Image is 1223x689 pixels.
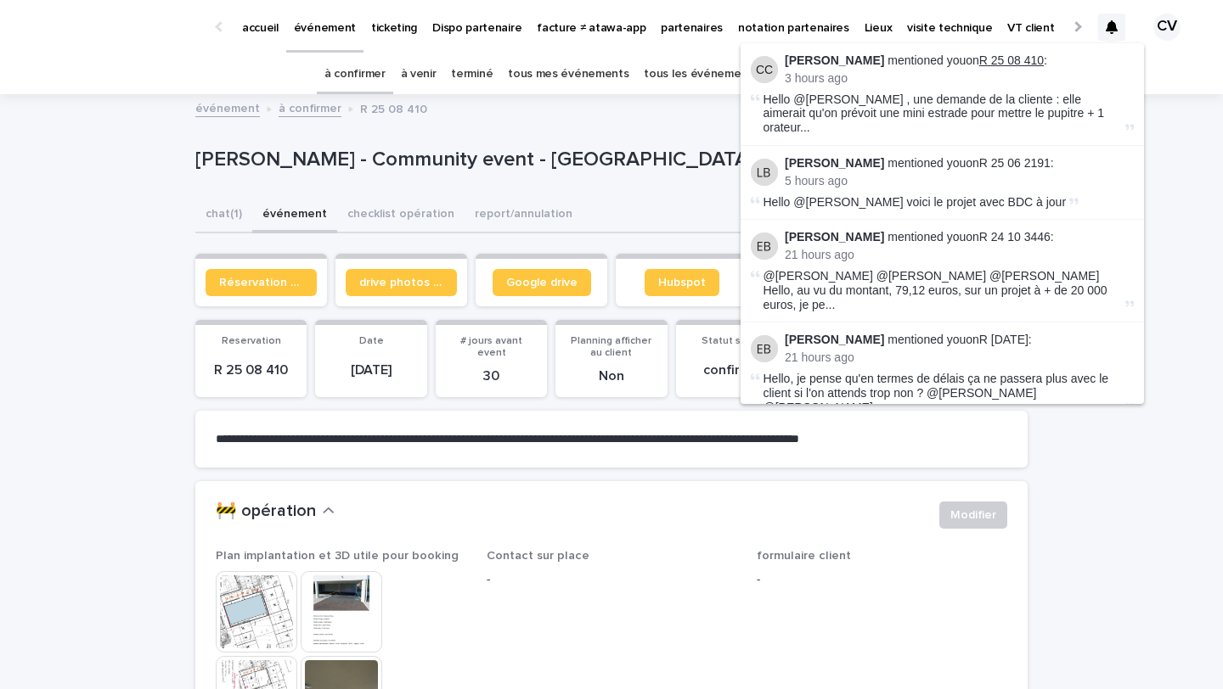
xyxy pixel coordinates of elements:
p: 30 [446,368,537,384]
a: à venir [401,54,437,94]
span: Hello @[PERSON_NAME] voici le projet avec BDC à jour [764,195,1067,209]
span: Contact sur place [487,550,589,562]
span: Plan implantation et 3D utile pour booking [216,550,459,562]
p: mentioned you on : [785,333,1134,347]
span: # jours avant event [460,336,522,358]
a: R [DATE] [979,333,1029,346]
span: Hello @[PERSON_NAME] , une demande de la cliente : elle aimerait qu'on prévoit une mini estrade p... [764,92,1122,135]
p: mentioned you on : [785,156,1134,171]
img: Lucas Baron [751,159,778,186]
span: Hubspot [658,277,706,288]
span: Hello, je pense qu'en termes de délais ça ne passera plus avec le client si l'on attends trop non... [764,372,1109,414]
p: - [757,571,1007,589]
span: Reservation [222,336,281,346]
a: événement [195,98,260,117]
h2: 🚧 opération [216,501,316,522]
p: 21 hours ago [785,350,1134,365]
a: drive photos coordinateur [346,269,457,296]
strong: [PERSON_NAME] [785,333,884,346]
span: Google drive [506,277,578,288]
p: 21 hours ago [785,248,1134,262]
p: confirmé [686,362,777,378]
strong: [PERSON_NAME] [785,156,884,170]
span: Planning afficher au client [571,336,651,358]
strong: [PERSON_NAME] [785,230,884,244]
a: Google drive [493,269,591,296]
p: R 25 08 410 [206,362,296,378]
a: R 25 08 410 [979,53,1044,67]
button: 🚧 opération [216,501,335,522]
span: Date [359,336,384,346]
p: - [487,571,737,589]
button: checklist opération [337,198,465,233]
p: R 25 08 410 [360,98,427,117]
a: R 24 10 3446 [979,230,1051,244]
button: Modifier [939,501,1007,529]
a: tous les événements ATAWA [644,54,797,94]
p: mentioned you on : [785,230,1134,244]
span: Statut sales [702,336,761,346]
p: [DATE] [325,362,416,378]
span: @[PERSON_NAME] @[PERSON_NAME] @[PERSON_NAME] Hello, au vu du montant, 79,12 euros, sur un projet ... [764,269,1122,311]
span: drive photos coordinateur [359,277,443,288]
span: Réservation client [219,277,303,288]
img: Esteban Bolanos [751,232,778,260]
img: Ls34BcGeRexTGTNfXpUC [34,10,199,44]
a: R 25 06 2191 [979,156,1051,170]
a: tous mes événements [508,54,628,94]
p: [PERSON_NAME] - Community event - [GEOGRAPHIC_DATA] [195,148,896,172]
a: à confirmer [279,98,341,117]
p: 3 hours ago [785,71,1134,86]
p: Non [566,368,657,384]
button: événement [252,198,337,233]
span: formulaire client [757,550,851,562]
p: mentioned you on : [785,53,1134,68]
a: Hubspot [645,269,719,296]
a: à confirmer [324,54,386,94]
strong: [PERSON_NAME] [785,53,884,67]
img: Esteban Bolanos [751,335,778,362]
a: terminé [451,54,493,94]
div: CV [1153,14,1181,41]
p: 5 hours ago [785,174,1134,188]
button: report/annulation [465,198,583,233]
img: Cédric Corbin [751,56,778,83]
span: Modifier [950,507,996,524]
a: Réservation client [206,269,317,296]
button: chat (1) [195,198,252,233]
